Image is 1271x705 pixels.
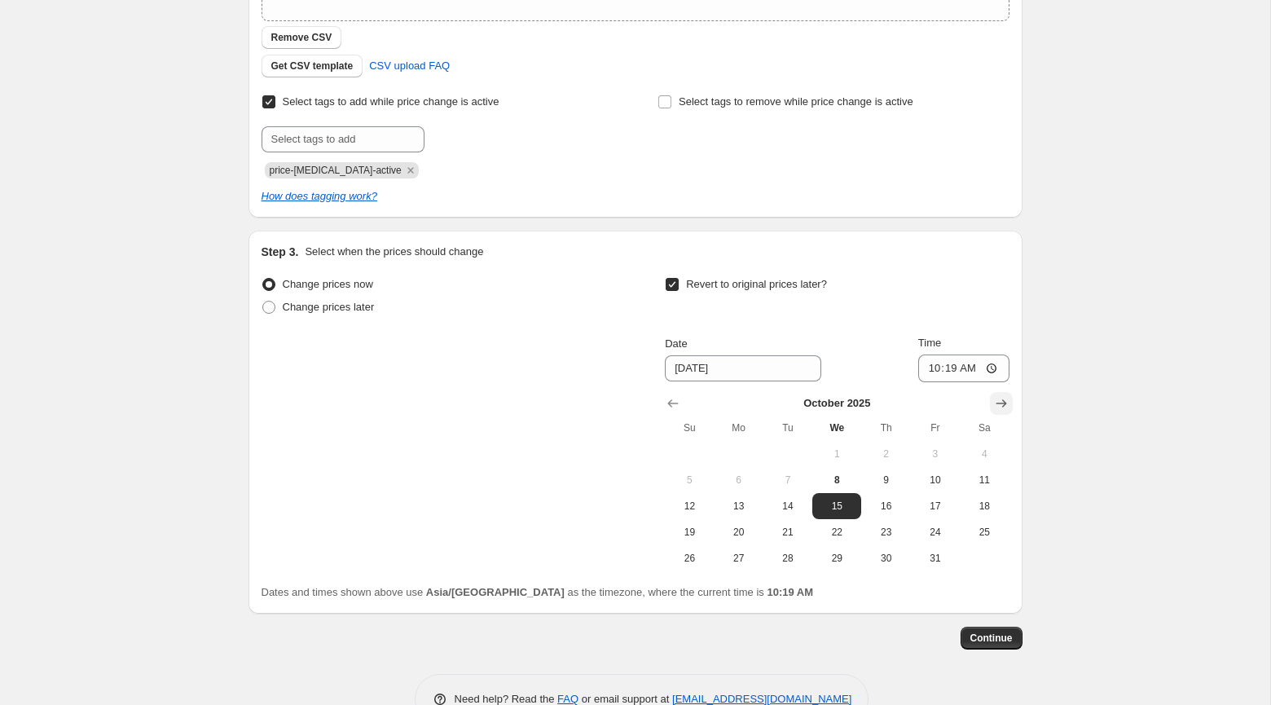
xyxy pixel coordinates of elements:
[665,337,687,350] span: Date
[665,493,714,519] button: Sunday October 12 2025
[671,552,707,565] span: 26
[990,392,1013,415] button: Show next month, November 2025
[283,278,373,290] span: Change prices now
[369,58,450,74] span: CSV upload FAQ
[770,421,806,434] span: Tu
[819,552,855,565] span: 29
[305,244,483,260] p: Select when the prices should change
[270,165,402,176] span: price-change-job-active
[359,53,460,79] a: CSV upload FAQ
[671,500,707,513] span: 12
[812,545,861,571] button: Wednesday October 29 2025
[671,421,707,434] span: Su
[966,474,1002,487] span: 11
[868,474,904,487] span: 9
[911,441,960,467] button: Friday October 3 2025
[960,519,1009,545] button: Saturday October 25 2025
[403,163,418,178] button: Remove price-change-job-active
[763,467,812,493] button: Tuesday October 7 2025
[686,278,827,290] span: Revert to original prices later?
[819,526,855,539] span: 22
[917,552,953,565] span: 31
[578,693,672,705] span: or email support at
[672,693,851,705] a: [EMAIL_ADDRESS][DOMAIN_NAME]
[861,415,910,441] th: Thursday
[917,526,953,539] span: 24
[763,545,812,571] button: Tuesday October 28 2025
[262,586,814,598] span: Dates and times shown above use as the timezone, where the current time is
[861,519,910,545] button: Thursday October 23 2025
[917,421,953,434] span: Fr
[721,552,757,565] span: 27
[763,493,812,519] button: Tuesday October 14 2025
[262,26,342,49] button: Remove CSV
[671,474,707,487] span: 5
[721,526,757,539] span: 20
[665,545,714,571] button: Sunday October 26 2025
[715,467,763,493] button: Monday October 6 2025
[662,392,684,415] button: Show previous month, September 2025
[966,421,1002,434] span: Sa
[262,244,299,260] h2: Step 3.
[271,31,332,44] span: Remove CSV
[812,415,861,441] th: Wednesday
[819,447,855,460] span: 1
[861,441,910,467] button: Thursday October 2 2025
[426,586,565,598] b: Asia/[GEOGRAPHIC_DATA]
[861,467,910,493] button: Thursday October 9 2025
[665,467,714,493] button: Sunday October 5 2025
[918,337,941,349] span: Time
[763,415,812,441] th: Tuesday
[960,467,1009,493] button: Saturday October 11 2025
[918,355,1009,382] input: 12:00
[767,586,813,598] b: 10:19 AM
[911,519,960,545] button: Friday October 24 2025
[721,474,757,487] span: 6
[671,526,707,539] span: 19
[715,493,763,519] button: Monday October 13 2025
[679,95,913,108] span: Select tags to remove while price change is active
[960,493,1009,519] button: Saturday October 18 2025
[812,467,861,493] button: Today Wednesday October 8 2025
[262,190,377,202] a: How does tagging work?
[715,519,763,545] button: Monday October 20 2025
[960,441,1009,467] button: Saturday October 4 2025
[868,500,904,513] span: 16
[262,55,363,77] button: Get CSV template
[868,447,904,460] span: 2
[966,500,1002,513] span: 18
[868,526,904,539] span: 23
[283,301,375,313] span: Change prices later
[812,441,861,467] button: Wednesday October 1 2025
[770,474,806,487] span: 7
[966,526,1002,539] span: 25
[961,627,1023,650] button: Continue
[271,59,354,73] span: Get CSV template
[917,474,953,487] span: 10
[715,545,763,571] button: Monday October 27 2025
[911,467,960,493] button: Friday October 10 2025
[970,632,1013,645] span: Continue
[812,519,861,545] button: Wednesday October 22 2025
[911,493,960,519] button: Friday October 17 2025
[861,545,910,571] button: Thursday October 30 2025
[763,519,812,545] button: Tuesday October 21 2025
[911,545,960,571] button: Friday October 31 2025
[868,421,904,434] span: Th
[819,421,855,434] span: We
[917,447,953,460] span: 3
[770,552,806,565] span: 28
[721,421,757,434] span: Mo
[819,500,855,513] span: 15
[283,95,499,108] span: Select tags to add while price change is active
[966,447,1002,460] span: 4
[819,474,855,487] span: 8
[812,493,861,519] button: Wednesday October 15 2025
[960,415,1009,441] th: Saturday
[665,355,821,381] input: 10/7/2025
[911,415,960,441] th: Friday
[665,415,714,441] th: Sunday
[917,500,953,513] span: 17
[770,500,806,513] span: 14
